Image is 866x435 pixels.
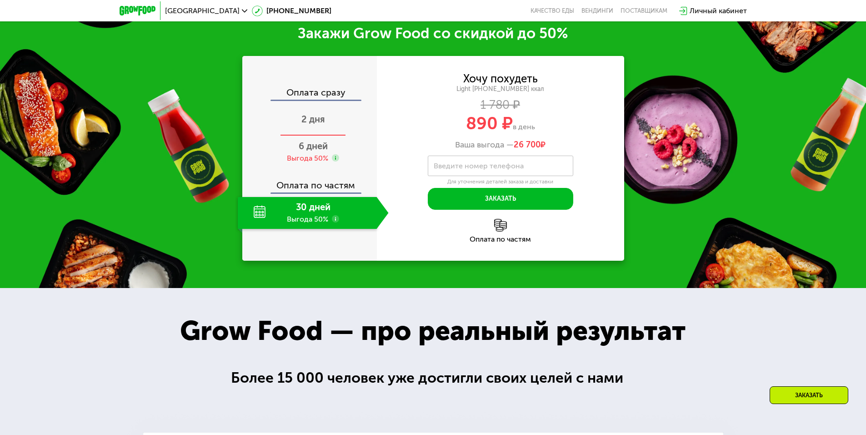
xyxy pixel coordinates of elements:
[165,7,240,15] span: [GEOGRAPHIC_DATA]
[428,178,573,186] div: Для уточнения деталей заказа и доставки
[377,236,624,243] div: Оплата по частям
[514,140,546,150] span: ₽
[621,7,667,15] div: поставщикам
[287,153,328,163] div: Выгода 50%
[690,5,747,16] div: Личный кабинет
[299,141,328,152] span: 6 дней
[160,310,706,351] div: Grow Food — про реальный результат
[513,122,535,131] span: в день
[434,163,524,168] label: Введите номер телефона
[494,219,507,232] img: l6xcnZfty9opOoJh.png
[581,7,613,15] a: Вендинги
[377,100,624,110] div: 1 780 ₽
[770,386,848,404] div: Заказать
[301,114,325,125] span: 2 дня
[428,188,573,210] button: Заказать
[531,7,574,15] a: Качество еды
[514,140,541,150] span: 26 700
[252,5,331,16] a: [PHONE_NUMBER]
[463,74,538,84] div: Хочу похудеть
[377,85,624,93] div: Light [PHONE_NUMBER] ккал
[466,113,513,134] span: 890 ₽
[231,367,635,389] div: Более 15 000 человек уже достигли своих целей с нами
[377,140,624,150] div: Ваша выгода —
[243,172,377,192] div: Оплата по частям
[243,88,377,100] div: Оплата сразу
